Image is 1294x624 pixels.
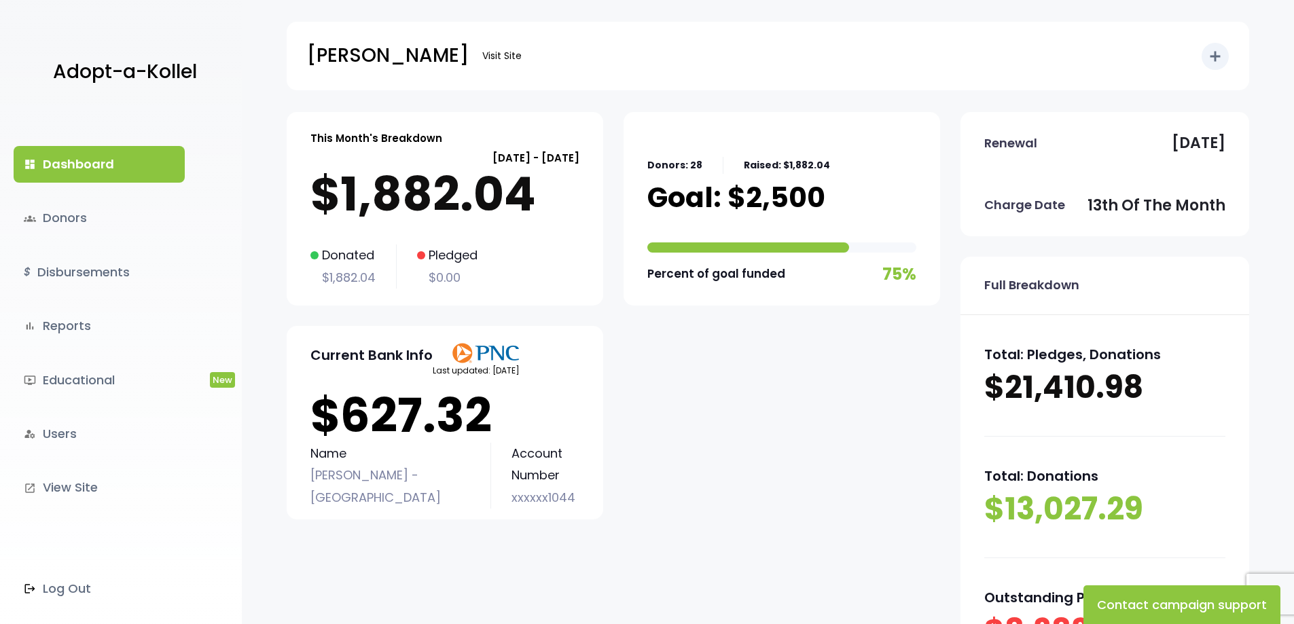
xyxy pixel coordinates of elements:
[310,129,442,147] p: This Month's Breakdown
[310,388,579,443] p: $627.32
[984,132,1037,154] p: Renewal
[24,213,36,225] span: groups
[417,244,478,266] p: Pledged
[647,181,825,215] p: Goal: $2,500
[14,146,185,183] a: dashboardDashboard
[310,343,433,367] p: Current Bank Info
[307,39,469,73] p: [PERSON_NAME]
[647,157,702,174] p: Donors: 28
[14,308,185,344] a: bar_chartReports
[984,194,1065,216] p: Charge Date
[24,482,36,494] i: launch
[984,488,1225,530] p: $13,027.29
[1088,192,1225,219] p: 13th of the month
[1172,130,1225,157] p: [DATE]
[14,362,185,399] a: ondemand_videoEducationalNew
[882,259,916,289] p: 75%
[53,55,197,89] p: Adopt-a-Kollel
[452,343,520,363] img: PNClogo.svg
[984,274,1079,296] p: Full Breakdown
[24,320,36,332] i: bar_chart
[210,372,235,388] span: New
[511,443,579,487] p: Account Number
[1202,43,1229,70] button: add
[744,157,830,174] p: Raised: $1,882.04
[1083,585,1280,624] button: Contact campaign support
[46,39,197,105] a: Adopt-a-Kollel
[310,244,376,266] p: Donated
[1207,48,1223,65] i: add
[475,43,528,69] a: Visit Site
[24,158,36,170] i: dashboard
[14,200,185,236] a: groupsDonors
[647,263,785,285] p: Percent of goal funded
[433,363,520,378] p: Last updated: [DATE]
[511,487,579,509] p: xxxxxx1044
[984,464,1225,488] p: Total: Donations
[984,367,1225,409] p: $21,410.98
[984,342,1225,367] p: Total: Pledges, Donations
[14,469,185,506] a: launchView Site
[24,263,31,282] i: $
[984,585,1225,610] p: Outstanding Pledges
[24,428,36,440] i: manage_accounts
[14,570,185,607] a: Log Out
[310,267,376,289] p: $1,882.04
[310,464,470,509] p: [PERSON_NAME] - [GEOGRAPHIC_DATA]
[310,149,579,167] p: [DATE] - [DATE]
[14,254,185,291] a: $Disbursements
[310,443,470,464] p: Name
[14,416,185,452] a: manage_accountsUsers
[417,267,478,289] p: $0.00
[24,374,36,386] i: ondemand_video
[310,167,579,221] p: $1,882.04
